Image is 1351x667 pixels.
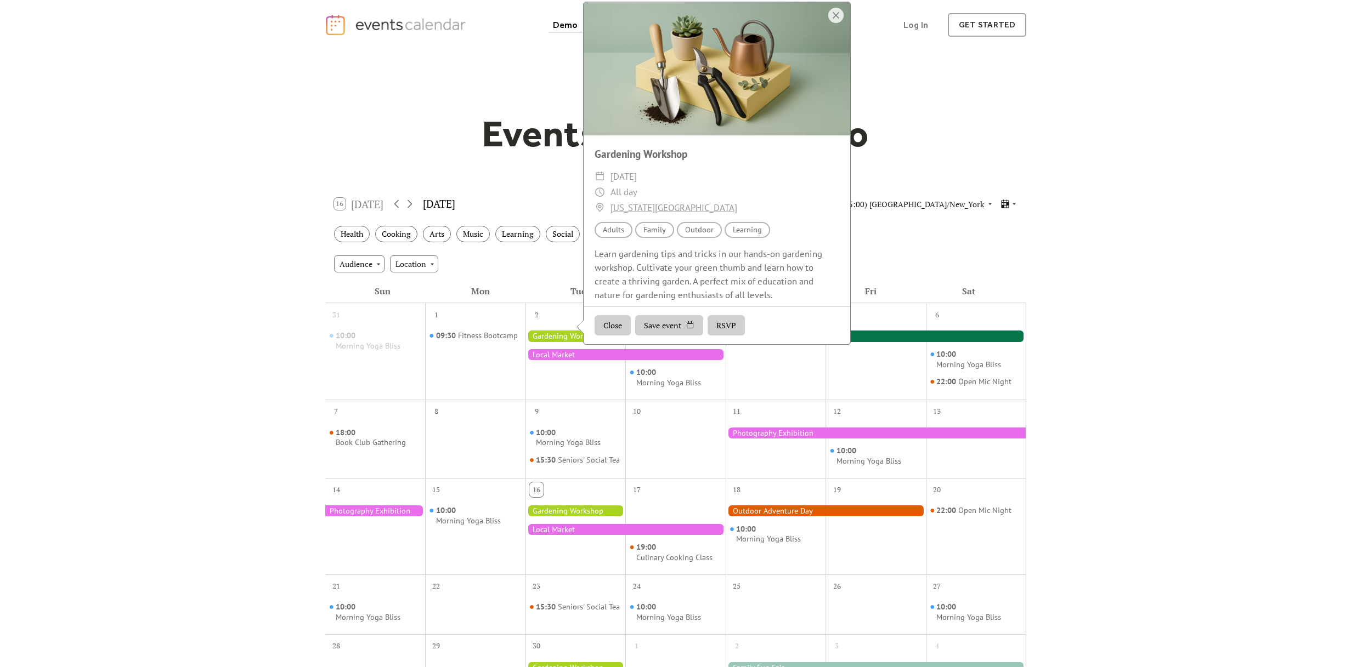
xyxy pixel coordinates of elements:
div: Demo [553,22,578,28]
h1: Events Calendar Demo [465,111,886,156]
a: Demo [549,18,583,32]
a: get started [948,13,1026,37]
a: Log In [892,13,939,37]
a: home [325,14,470,36]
